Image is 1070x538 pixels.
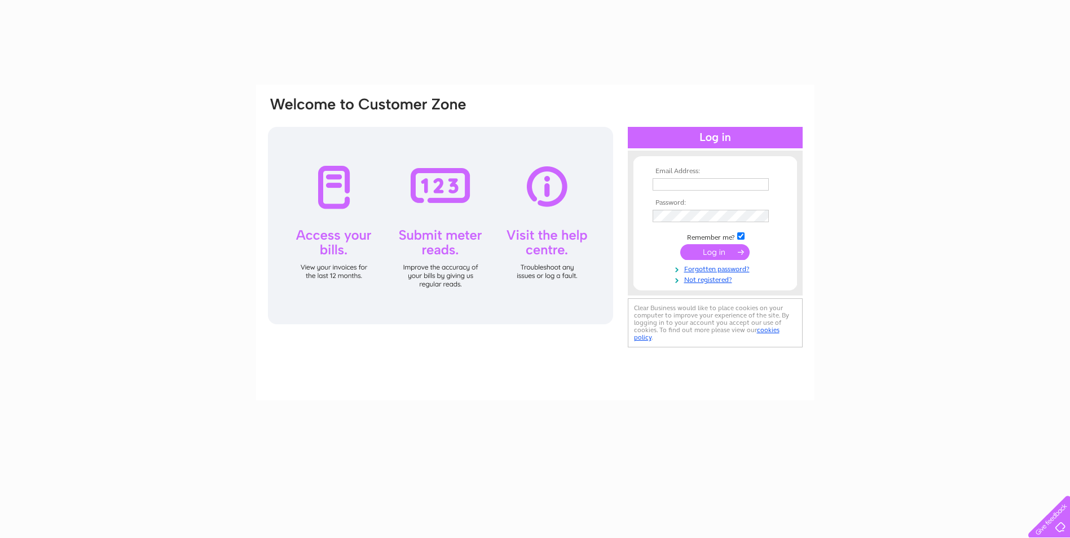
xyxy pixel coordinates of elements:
[650,231,781,242] td: Remember me?
[653,274,781,284] a: Not registered?
[650,199,781,207] th: Password:
[650,167,781,175] th: Email Address:
[653,263,781,274] a: Forgotten password?
[634,326,780,341] a: cookies policy
[680,244,750,260] input: Submit
[628,298,803,347] div: Clear Business would like to place cookies on your computer to improve your experience of the sit...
